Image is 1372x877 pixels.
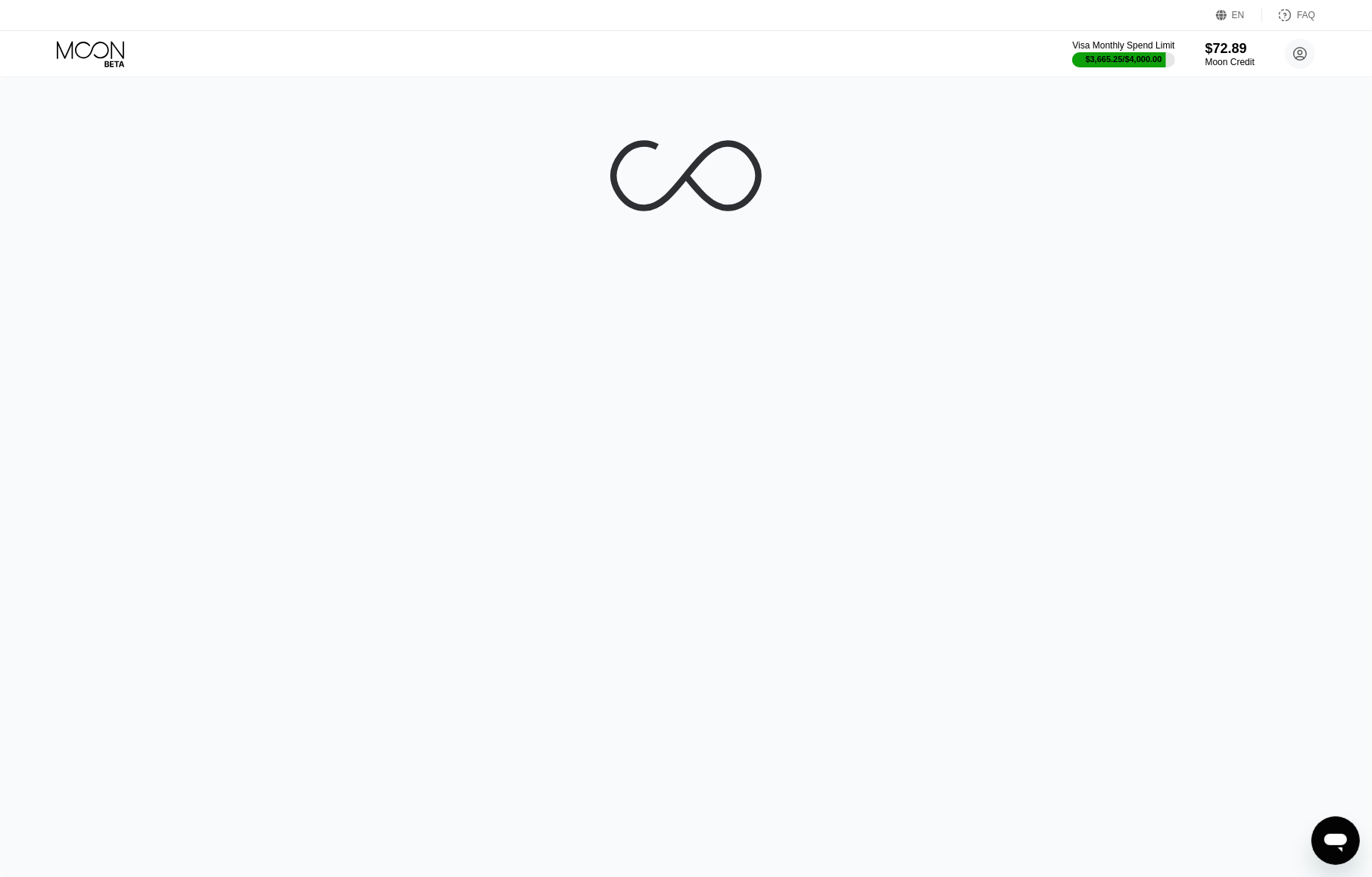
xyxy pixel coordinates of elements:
div: Moon Credit [1205,57,1255,67]
div: EN [1232,10,1245,20]
div: FAQ [1297,10,1315,20]
div: FAQ [1262,8,1315,23]
div: $72.89 [1205,41,1255,57]
iframe: Button to launch messaging window [1311,816,1360,865]
div: $3,665.25 / $4,000.00 [1086,55,1162,64]
div: EN [1216,8,1262,23]
div: Visa Monthly Spend Limit [1072,40,1174,51]
div: $72.89Moon Credit [1205,41,1255,67]
div: Visa Monthly Spend Limit$3,665.25/$4,000.00 [1072,40,1174,67]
